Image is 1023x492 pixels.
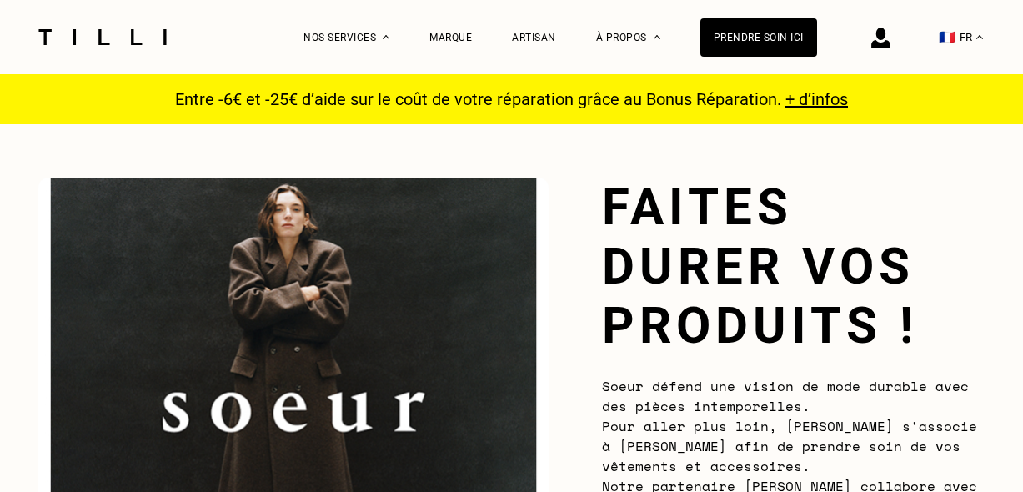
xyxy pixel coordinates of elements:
a: Marque [429,32,472,43]
img: icône connexion [871,28,890,48]
span: 🇫🇷 [939,29,955,45]
img: menu déroulant [976,35,983,39]
a: Prendre soin ici [700,18,817,57]
img: Menu déroulant à propos [654,35,660,39]
img: Logo du service de couturière Tilli [33,29,173,45]
p: Entre -6€ et -25€ d’aide sur le coût de votre réparation grâce au Bonus Réparation. [165,89,858,109]
a: Artisan [512,32,556,43]
a: + d’infos [785,89,848,109]
img: Menu déroulant [383,35,389,39]
h1: Faites durer vos produits ! [602,178,985,355]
